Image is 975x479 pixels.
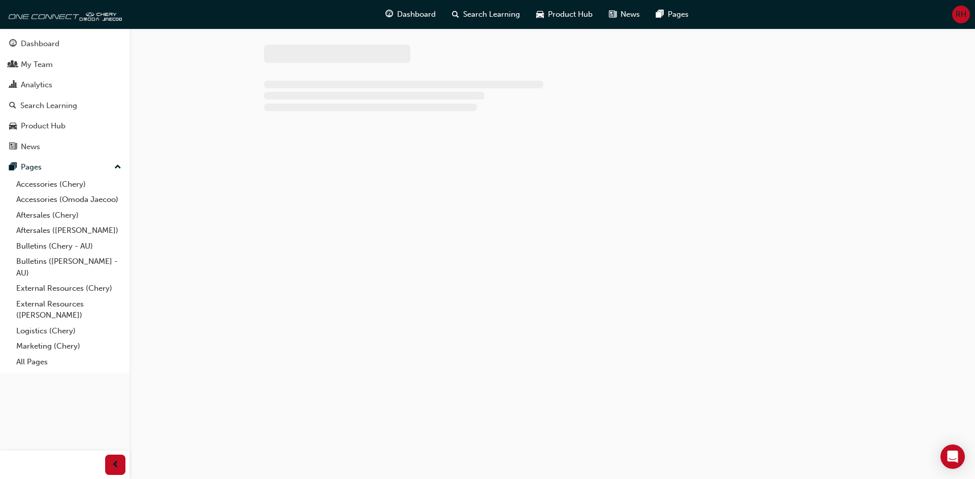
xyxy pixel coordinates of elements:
a: All Pages [12,354,125,370]
a: Aftersales (Chery) [12,208,125,223]
span: guage-icon [385,8,393,21]
div: Pages [21,161,42,173]
a: Bulletins (Chery - AU) [12,238,125,254]
button: Pages [4,158,125,177]
a: Aftersales ([PERSON_NAME]) [12,223,125,238]
a: Logistics (Chery) [12,323,125,339]
span: news-icon [9,143,17,152]
span: car-icon [536,8,544,21]
span: pages-icon [9,163,17,172]
a: Analytics [4,76,125,94]
a: External Resources (Chery) [12,281,125,296]
span: Product Hub [548,9,593,20]
span: Search Learning [463,9,520,20]
a: Bulletins ([PERSON_NAME] - AU) [12,254,125,281]
div: Search Learning [20,100,77,112]
a: News [4,138,125,156]
div: Open Intercom Messenger [940,444,965,469]
div: My Team [21,59,53,71]
div: News [21,141,40,153]
span: Pages [668,9,689,20]
span: chart-icon [9,81,17,90]
a: news-iconNews [601,4,648,25]
span: Dashboard [397,9,436,20]
span: people-icon [9,60,17,70]
a: search-iconSearch Learning [444,4,528,25]
img: oneconnect [5,4,122,24]
a: Search Learning [4,96,125,115]
span: car-icon [9,122,17,131]
span: search-icon [9,101,16,111]
span: News [621,9,640,20]
button: DashboardMy TeamAnalyticsSearch LearningProduct HubNews [4,32,125,158]
span: up-icon [114,161,121,174]
span: RH [956,9,966,20]
div: Analytics [21,79,52,91]
span: guage-icon [9,40,17,49]
span: news-icon [609,8,616,21]
button: RH [952,6,970,23]
span: search-icon [452,8,459,21]
a: Dashboard [4,35,125,53]
a: External Resources ([PERSON_NAME]) [12,296,125,323]
a: Marketing (Chery) [12,338,125,354]
div: Product Hub [21,120,66,132]
a: Product Hub [4,117,125,135]
a: My Team [4,55,125,74]
a: pages-iconPages [648,4,697,25]
span: prev-icon [112,459,119,471]
a: Accessories (Chery) [12,177,125,192]
div: Dashboard [21,38,59,50]
a: guage-iconDashboard [377,4,444,25]
span: pages-icon [656,8,664,21]
a: Accessories (Omoda Jaecoo) [12,192,125,208]
a: car-iconProduct Hub [528,4,601,25]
